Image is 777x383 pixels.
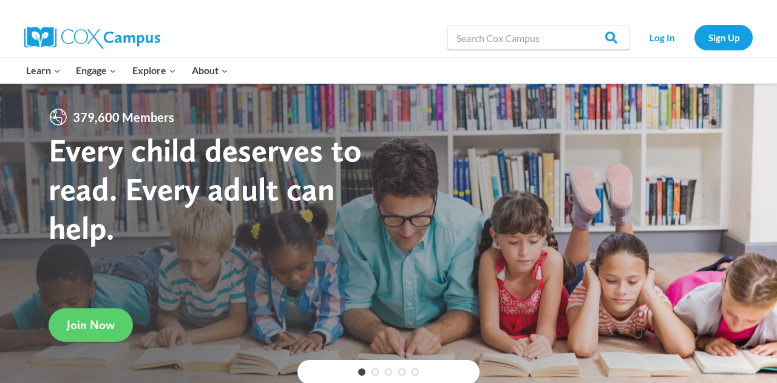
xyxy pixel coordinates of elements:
[636,25,753,50] nav: Secondary Navigation
[412,368,419,376] a: 5
[49,308,133,342] a: Join Now
[385,368,392,376] a: 3
[24,27,160,49] img: Cox Campus
[67,317,115,332] span: Join Now
[76,63,117,78] span: Engage
[132,63,176,78] span: Explore
[358,368,365,376] a: 1
[372,368,379,376] a: 2
[636,25,688,50] a: Log In
[26,63,61,78] span: Learn
[447,25,629,50] input: Search Cox Campus
[68,107,179,127] span: 379,600 Members
[49,130,362,246] strong: Every child deserves to read. Every adult can help.
[694,25,753,50] a: Sign Up
[18,58,236,83] nav: Primary Navigation
[192,63,228,78] span: About
[398,368,405,376] a: 4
